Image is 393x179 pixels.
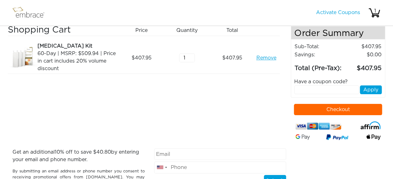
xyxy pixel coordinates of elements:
[8,42,39,74] img: a09f5d18-8da6-11e7-9c79-02e45ca4b85b.jpeg
[176,27,198,34] span: Quantity
[368,10,380,15] a: 1
[222,54,242,62] span: 407.95
[294,104,382,115] button: Checkout
[360,85,382,94] button: Apply
[295,134,310,140] img: Google-Pay-Logo.svg
[132,54,152,62] span: 407.95
[326,133,348,142] img: paypal-v3.png
[342,51,382,59] td: 0.00
[342,59,382,73] td: 407.95
[38,50,117,72] div: 60-Day | MSRP: $509.94 | Price in cart includes 20% volume discount
[8,25,117,36] h3: Shopping Cart
[291,25,385,39] h4: Order Summary
[11,5,52,21] img: logo.png
[38,42,117,50] div: [MEDICAL_DATA] Kit
[154,148,286,160] input: Email
[369,7,381,15] div: 1
[294,43,342,51] td: Sub-Total:
[121,25,167,36] div: Price
[368,7,380,19] img: cart
[316,10,360,15] a: Activate Coupons
[366,134,380,140] img: fullApplePay.png
[342,43,382,51] td: 407.95
[256,54,276,62] a: Remove
[55,150,60,155] span: 10
[96,150,111,155] span: 40.80
[13,148,145,163] p: Get an additional % off to save $ by entering your email and phone number.
[290,78,386,85] div: Have a coupon code?
[295,121,341,131] img: credit-cards.png
[212,25,257,36] div: Total
[154,162,169,173] div: United States: +1
[360,121,380,129] img: affirm-logo.svg
[294,51,342,59] td: Savings :
[294,59,342,73] td: Total (Pre-Tax):
[154,161,286,173] input: Phone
